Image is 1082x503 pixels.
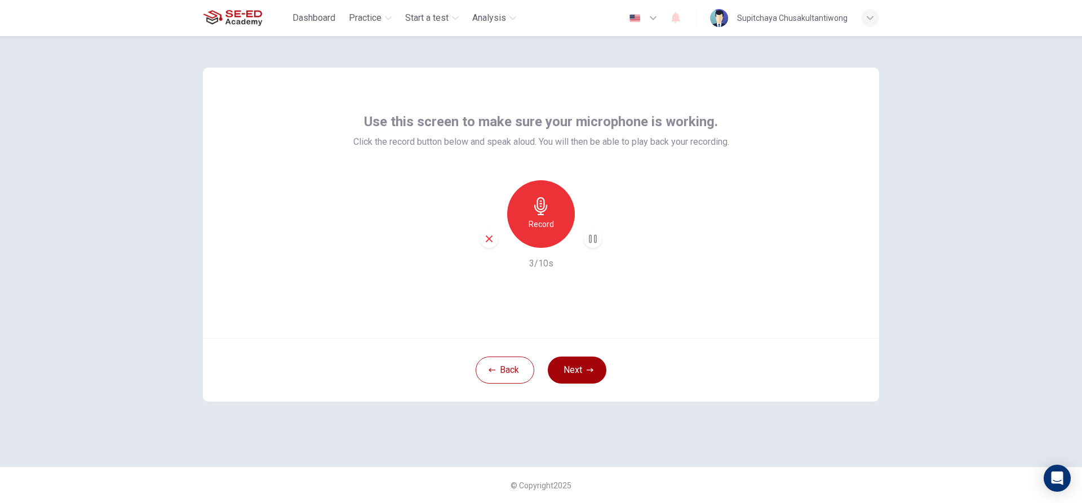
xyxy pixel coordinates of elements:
[511,481,571,490] span: © Copyright 2025
[349,11,382,25] span: Practice
[472,11,506,25] span: Analysis
[1044,465,1071,492] div: Open Intercom Messenger
[203,7,288,29] a: SE-ED Academy logo
[628,14,642,23] img: en
[710,9,728,27] img: Profile picture
[364,113,718,131] span: Use this screen to make sure your microphone is working.
[405,11,449,25] span: Start a test
[548,357,606,384] button: Next
[353,135,729,149] span: Click the record button below and speak aloud. You will then be able to play back your recording.
[529,257,553,270] h6: 3/10s
[468,8,521,28] button: Analysis
[507,180,575,248] button: Record
[737,11,848,25] div: Supitchaya Chusakultantiwong
[344,8,396,28] button: Practice
[476,357,534,384] button: Back
[203,7,262,29] img: SE-ED Academy logo
[529,217,554,231] h6: Record
[401,8,463,28] button: Start a test
[288,8,340,28] button: Dashboard
[292,11,335,25] span: Dashboard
